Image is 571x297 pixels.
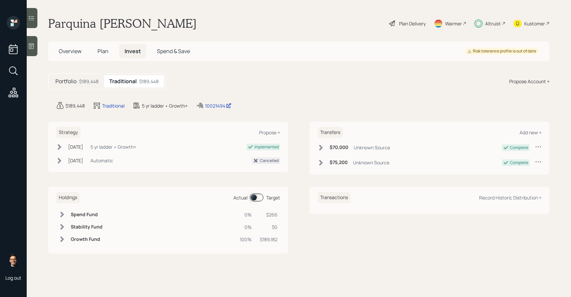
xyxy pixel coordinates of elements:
[260,236,277,243] div: $189,182
[399,20,426,27] div: Plan Delivery
[98,47,109,55] span: Plan
[240,211,252,218] div: 0%
[90,143,136,150] div: 5 yr ladder • Growth+
[5,275,21,281] div: Log out
[109,78,137,85] h5: Traditional
[330,145,348,150] h6: $70,000
[233,194,247,201] div: Actual
[56,127,80,138] h6: Strategy
[71,212,103,217] h6: Spend Fund
[56,192,80,203] h6: Holdings
[510,145,528,151] div: Complete
[485,20,501,27] div: Altruist
[240,224,252,231] div: 0%
[7,253,20,267] img: sami-boghos-headshot.png
[260,158,279,164] div: Cancelled
[139,78,159,85] div: $189,448
[509,78,550,85] div: Propose Account +
[354,144,390,151] div: Unknown Source
[68,157,83,164] div: [DATE]
[510,160,528,166] div: Complete
[59,47,81,55] span: Overview
[254,144,279,150] div: Implemented
[524,20,545,27] div: Kustomer
[157,47,190,55] span: Spend & Save
[260,224,277,231] div: $0
[142,102,188,109] div: 5 yr ladder • Growth+
[65,102,85,109] div: $189,448
[55,78,76,85] h5: Portfolio
[71,237,103,242] h6: Growth Fund
[71,224,103,230] h6: Stability Fund
[259,129,280,136] div: Propose +
[520,129,542,136] div: Add new +
[48,16,197,31] h1: Parquina [PERSON_NAME]
[318,192,351,203] h6: Transactions
[445,20,462,27] div: Warmer
[90,157,113,164] div: Automatic
[318,127,343,138] h6: Transfers
[353,159,389,166] div: Unknown Source
[205,102,231,109] div: 10021494
[102,102,125,109] div: Traditional
[125,47,141,55] span: Invest
[68,143,83,150] div: [DATE]
[260,211,277,218] div: $266
[79,78,99,85] div: $189,448
[479,194,542,201] div: Record Historic Distribution +
[266,194,280,201] div: Target
[467,48,536,54] div: Risk tolerance profile is out of date
[330,160,348,165] h6: $75,200
[240,236,252,243] div: 100%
